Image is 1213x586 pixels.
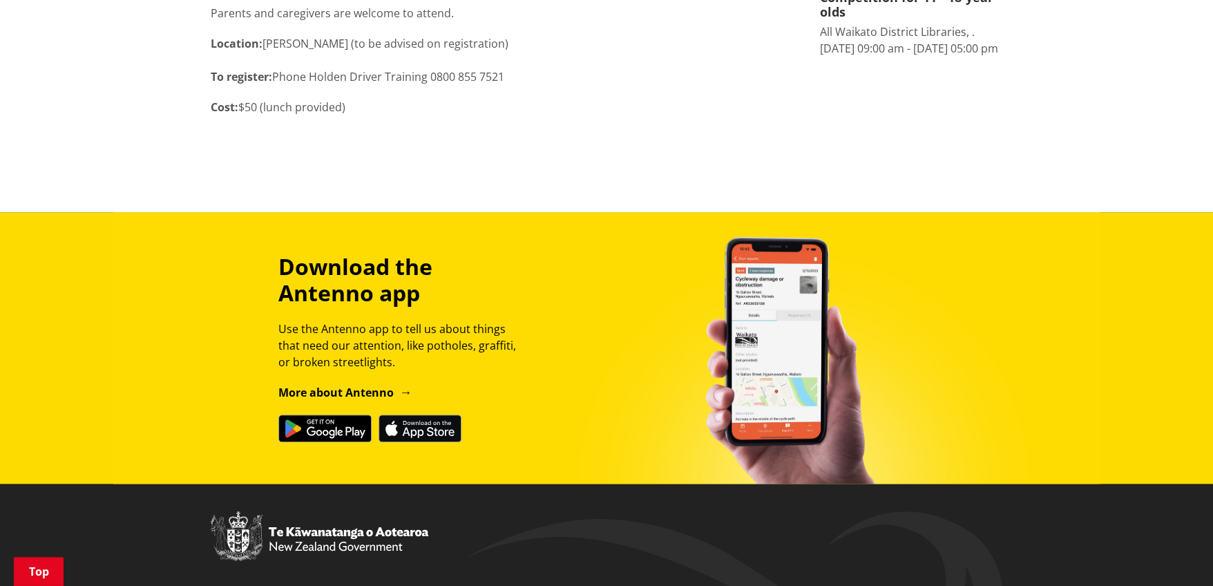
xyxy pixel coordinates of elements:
div: All Waikato District Libraries, . [820,23,1002,40]
h3: Download the Antenno app [278,254,528,307]
strong: To register: [211,69,272,84]
a: New Zealand Government [211,542,428,555]
p: Use the Antenno app to tell us about things that need our attention, like potholes, graffiti, or ... [278,321,528,370]
iframe: Messenger Launcher [1149,528,1199,578]
p: Parents and caregivers are welcome to attend. [211,5,799,21]
p: $50 (lunch provided) [211,99,799,115]
strong: Location: [211,36,262,51]
a: More about Antenno [278,385,412,400]
img: Get it on Google Play [278,415,372,442]
p: [PERSON_NAME] (to be advised on registration) Phone Holden Driver Training 0800 855 7521 [211,35,799,85]
time: [DATE] 09:00 am - [DATE] 05:00 pm [820,41,998,56]
img: Download on the App Store [379,415,461,442]
strong: Cost: [211,100,238,115]
img: New Zealand Government [211,511,428,561]
a: Top [14,557,64,586]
